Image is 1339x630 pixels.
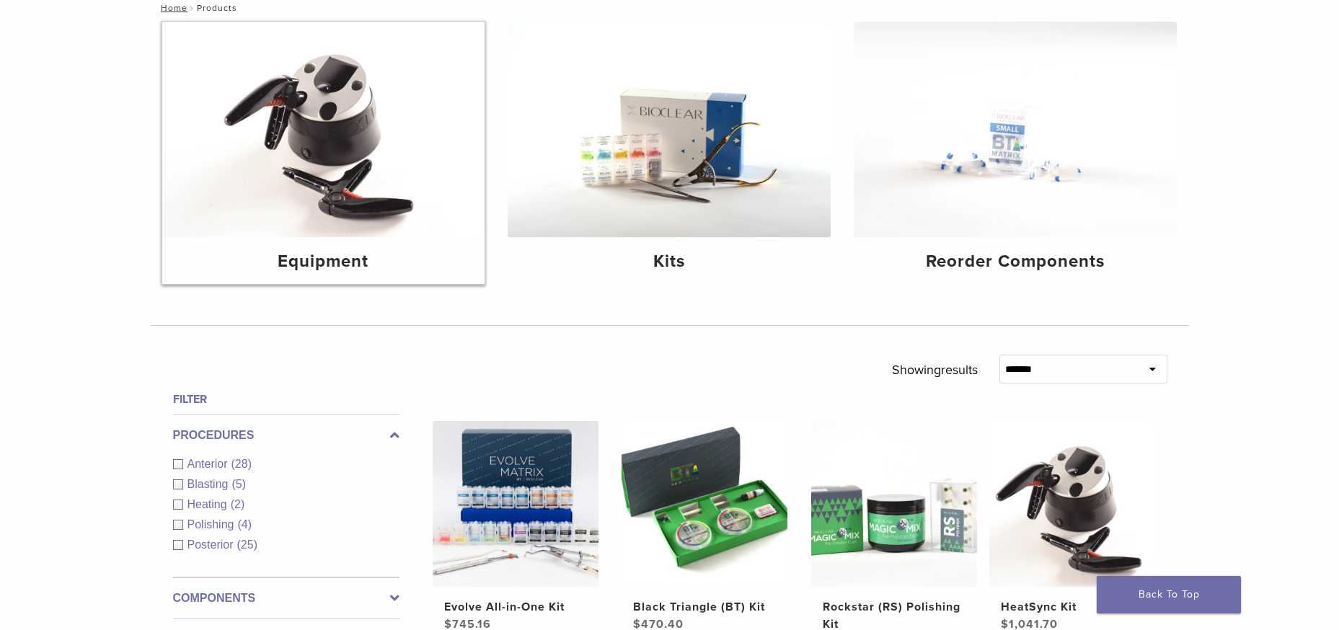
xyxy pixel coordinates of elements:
img: Evolve All-in-One Kit [433,421,598,587]
span: Posterior [187,538,237,551]
p: Showing results [892,355,978,385]
span: (28) [231,458,252,470]
img: Rockstar (RS) Polishing Kit [811,421,977,587]
span: (25) [237,538,257,551]
h2: Evolve All-in-One Kit [444,598,587,616]
a: Equipment [162,22,485,284]
img: Kits [508,22,831,237]
h2: HeatSync Kit [1001,598,1144,616]
img: Reorder Components [854,22,1177,237]
img: HeatSync Kit [989,421,1155,587]
h4: Reorder Components [865,249,1165,275]
a: Reorder Components [854,22,1177,284]
span: (4) [237,518,252,531]
img: Black Triangle (BT) Kit [622,421,787,587]
span: / [187,4,197,12]
span: Blasting [187,478,232,490]
label: Components [173,590,399,607]
h4: Kits [519,249,819,275]
span: Polishing [187,518,238,531]
a: Kits [508,22,831,284]
h4: Filter [173,391,399,408]
a: Back To Top [1097,576,1241,613]
a: Home [156,3,187,13]
span: (2) [231,498,245,510]
span: Heating [187,498,231,510]
label: Procedures [173,427,399,444]
h2: Black Triangle (BT) Kit [633,598,776,616]
img: Equipment [162,22,485,237]
h4: Equipment [174,249,474,275]
span: (5) [231,478,246,490]
span: Anterior [187,458,231,470]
